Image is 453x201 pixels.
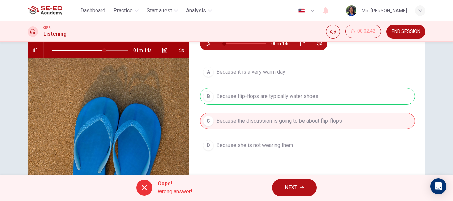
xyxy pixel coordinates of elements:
button: Dashboard [78,5,108,17]
div: Mute [326,25,340,39]
button: Click to see the audio transcription [298,37,308,50]
button: NEXT [272,179,317,196]
button: END SESSION [386,25,425,39]
span: END SESSION [392,29,420,34]
span: Wrong answer! [158,188,192,196]
span: Oops! [158,180,192,188]
div: Hide [345,25,381,39]
button: Start a test [144,5,181,17]
span: Dashboard [80,7,105,15]
span: CEFR [43,25,50,30]
div: Mrs [PERSON_NAME] [362,7,407,15]
button: Practice [111,5,141,17]
span: 00m 14s [271,37,295,50]
button: Click to see the audio transcription [160,42,170,58]
div: Open Intercom Messenger [430,178,446,194]
button: 00:02:42 [345,25,381,38]
span: 00:02:42 [357,29,375,34]
a: SE-ED Academy logo [28,4,78,17]
button: Analysis [183,5,215,17]
span: Start a test [147,7,172,15]
span: Analysis [186,7,206,15]
span: Practice [113,7,133,15]
h1: Listening [43,30,67,38]
span: NEXT [285,183,297,192]
img: Profile picture [346,5,356,16]
span: 01m 14s [133,42,157,58]
img: en [297,8,306,13]
img: SE-ED Academy logo [28,4,62,17]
